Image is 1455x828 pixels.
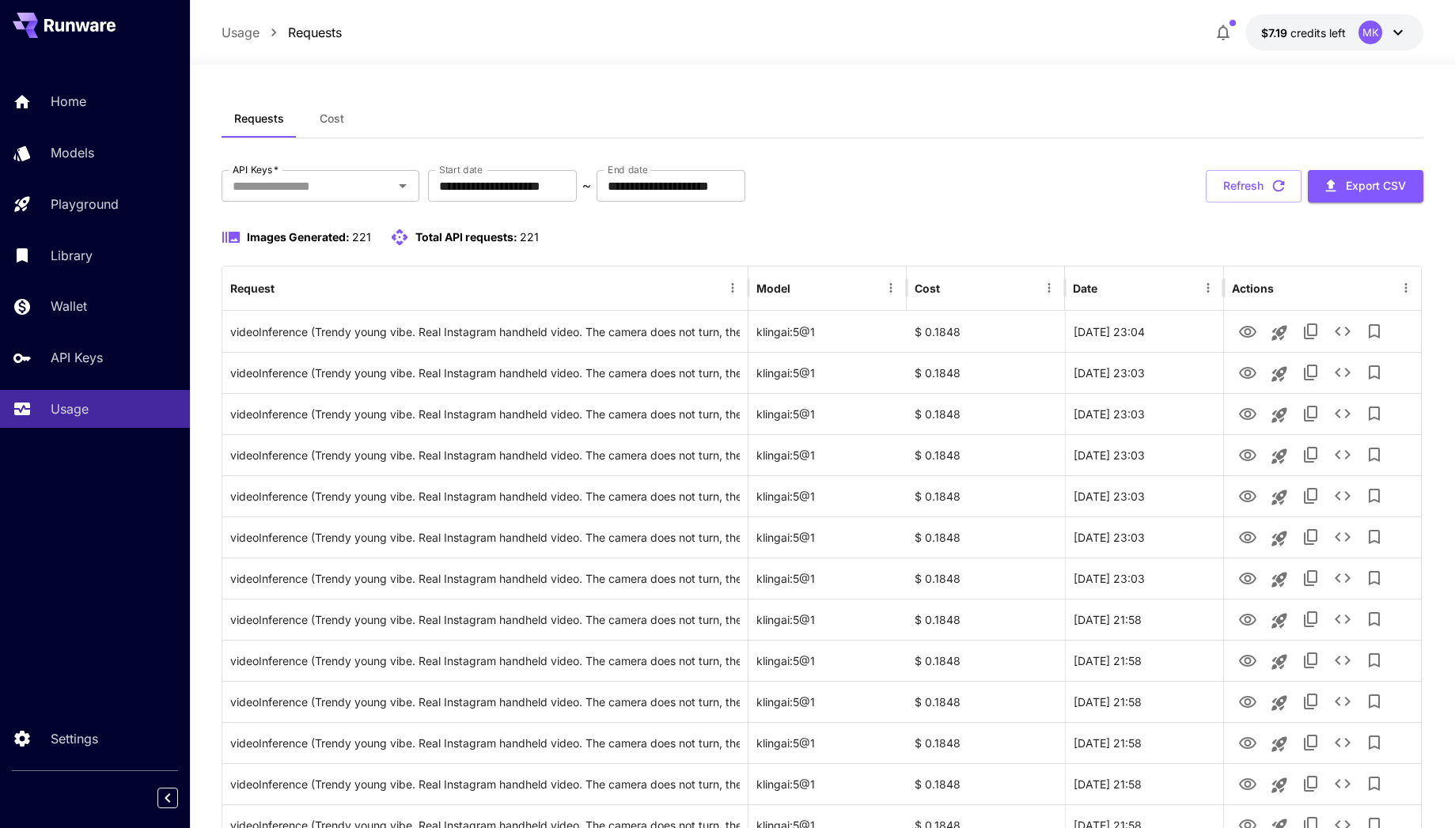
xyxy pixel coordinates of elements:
button: $7.19203MK [1245,14,1423,51]
button: View Video [1232,726,1264,758]
button: See details [1327,480,1358,512]
button: See details [1327,357,1358,388]
button: Launch in playground [1264,605,1295,637]
button: Launch in playground [1264,728,1295,760]
button: Launch in playground [1264,646,1295,678]
button: Menu [1197,277,1219,299]
div: Request [230,282,275,295]
button: See details [1327,686,1358,717]
p: Settings [51,729,98,748]
div: klingai:5@1 [748,393,907,434]
button: Copy TaskUUID [1295,727,1327,758]
p: ~ [582,176,591,195]
button: Add to library [1358,768,1390,800]
button: Launch in playground [1264,440,1295,472]
div: klingai:5@1 [748,722,907,763]
div: Model [756,282,790,295]
div: Cost [915,282,940,295]
button: Sort [942,277,964,299]
span: $7.19 [1261,26,1290,40]
button: Copy TaskUUID [1295,357,1327,388]
button: Menu [880,277,902,299]
button: Sort [1099,277,1121,299]
label: API Keys [233,163,278,176]
div: $ 0.1848 [907,352,1065,393]
div: 25 Aug, 2025 21:58 [1065,681,1223,722]
button: View Video [1232,438,1264,471]
span: Total API requests: [415,230,517,244]
div: klingai:5@1 [748,311,907,352]
div: Click to copy prompt [230,558,741,599]
span: Cost [320,112,344,126]
button: Copy TaskUUID [1295,521,1327,553]
div: 25 Aug, 2025 23:03 [1065,475,1223,516]
span: Images Generated: [247,230,350,244]
div: $ 0.1848 [907,599,1065,640]
p: Wallet [51,297,87,316]
button: Launch in playground [1264,399,1295,431]
button: View Video [1232,356,1264,388]
div: 25 Aug, 2025 21:58 [1065,640,1223,681]
button: Menu [1038,277,1060,299]
button: See details [1327,562,1358,594]
a: Usage [222,23,260,42]
a: Requests [288,23,342,42]
div: Click to copy prompt [230,312,741,352]
div: $ 0.1848 [907,640,1065,681]
div: $ 0.1848 [907,393,1065,434]
button: See details [1327,316,1358,347]
div: $ 0.1848 [907,681,1065,722]
button: Add to library [1358,521,1390,553]
div: Click to copy prompt [230,435,741,475]
button: View Video [1232,479,1264,512]
span: 221 [352,230,371,244]
div: klingai:5@1 [748,599,907,640]
button: View Video [1232,685,1264,717]
div: Actions [1232,282,1274,295]
button: Add to library [1358,603,1390,635]
div: Click to copy prompt [230,353,741,393]
button: Sort [276,277,298,299]
button: Launch in playground [1264,358,1295,390]
div: klingai:5@1 [748,640,907,681]
button: Add to library [1358,357,1390,388]
div: 25 Aug, 2025 23:03 [1065,558,1223,599]
div: Click to copy prompt [230,641,741,681]
button: See details [1327,768,1358,800]
div: Click to copy prompt [230,764,741,804]
div: 25 Aug, 2025 23:03 [1065,516,1223,558]
div: 25 Aug, 2025 23:03 [1065,434,1223,475]
div: Click to copy prompt [230,599,741,640]
button: View Video [1232,644,1264,676]
p: Playground [51,195,119,214]
div: klingai:5@1 [748,763,907,804]
button: Launch in playground [1264,523,1295,554]
p: Library [51,246,93,265]
p: Usage [51,399,89,418]
div: Click to copy prompt [230,682,741,722]
button: Copy TaskUUID [1295,480,1327,512]
div: klingai:5@1 [748,558,907,599]
div: klingai:5@1 [748,434,907,475]
button: Launch in playground [1264,317,1295,349]
button: View Video [1232,603,1264,635]
button: Launch in playground [1264,482,1295,513]
button: See details [1327,439,1358,471]
button: Add to library [1358,316,1390,347]
button: Add to library [1358,439,1390,471]
span: 221 [520,230,539,244]
button: Refresh [1206,170,1302,202]
div: Click to copy prompt [230,723,741,763]
div: $ 0.1848 [907,311,1065,352]
button: See details [1327,398,1358,429]
button: Launch in playground [1264,769,1295,801]
div: 25 Aug, 2025 21:58 [1065,722,1223,763]
div: $ 0.1848 [907,516,1065,558]
span: credits left [1290,26,1346,40]
div: $7.19203 [1261,25,1346,41]
button: See details [1327,727,1358,758]
button: Collapse sidebar [157,788,178,808]
button: Copy TaskUUID [1295,562,1327,594]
